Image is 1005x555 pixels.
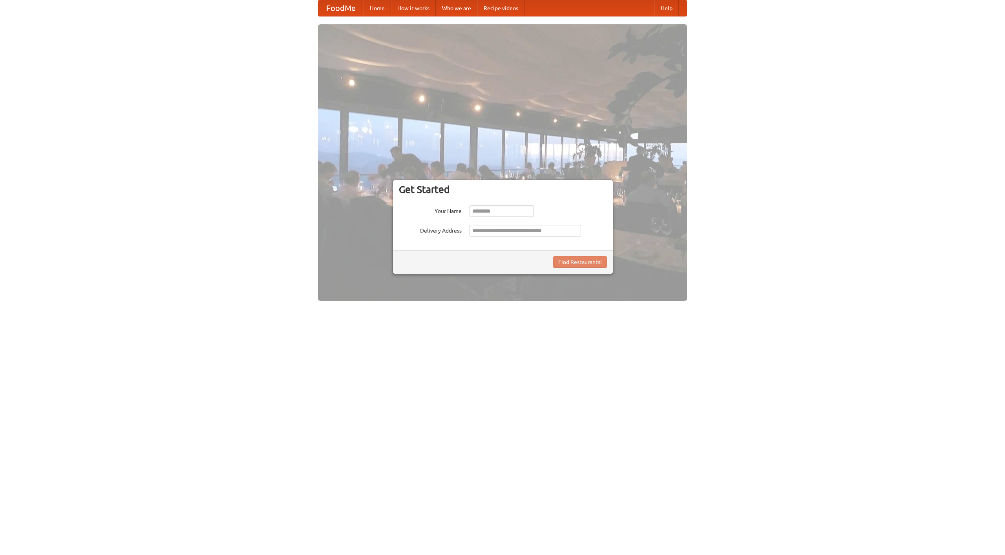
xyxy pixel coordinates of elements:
a: Help [654,0,679,16]
h3: Get Started [399,184,607,195]
a: FoodMe [318,0,364,16]
a: How it works [391,0,436,16]
label: Delivery Address [399,225,462,235]
label: Your Name [399,205,462,215]
a: Who we are [436,0,477,16]
a: Recipe videos [477,0,524,16]
a: Home [364,0,391,16]
button: Find Restaurants! [553,256,607,268]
